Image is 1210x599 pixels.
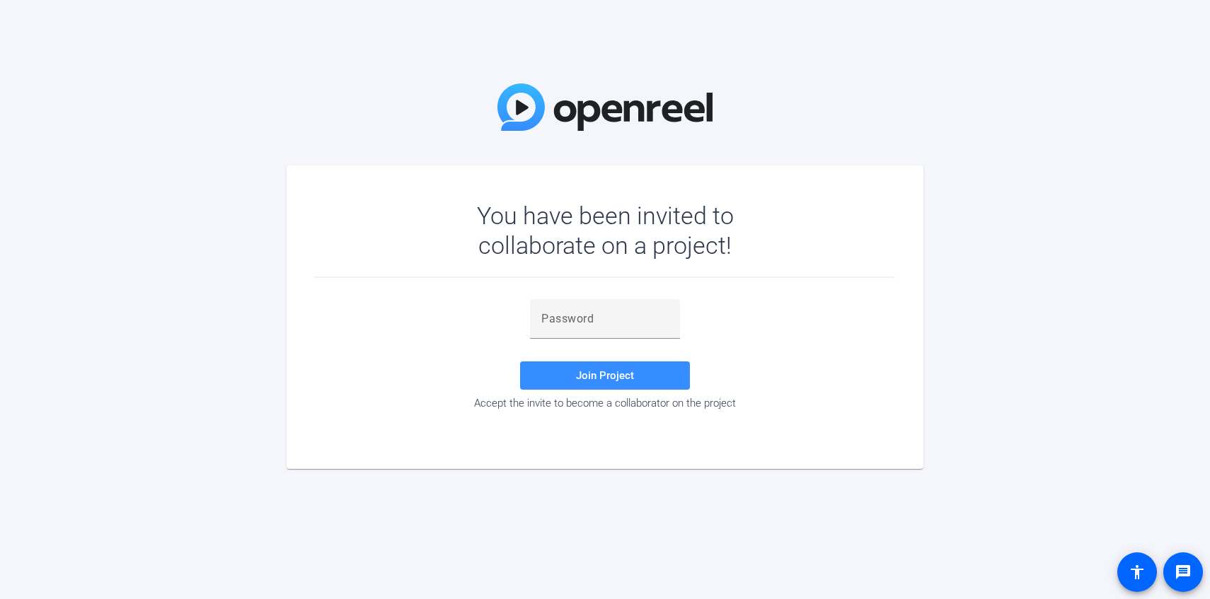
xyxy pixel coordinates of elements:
[520,361,690,390] button: Join Project
[1175,564,1192,581] mat-icon: message
[436,201,775,260] div: You have been invited to collaborate on a project!
[497,83,713,131] img: OpenReel Logo
[576,369,634,382] span: Join Project
[1129,564,1146,581] mat-icon: accessibility
[315,397,895,409] div: Accept the invite to become a collaborator on the project
[541,310,669,327] input: Password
